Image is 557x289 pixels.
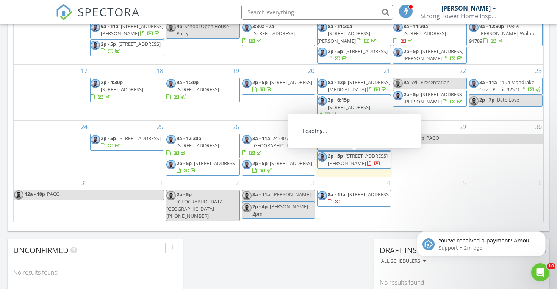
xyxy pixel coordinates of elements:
[328,48,343,55] span: 2p - 5p
[242,203,252,212] img: 69b4afb478414f77a64f24184b3b9346_1_201_a.jpeg
[328,135,390,149] a: 9a - 12p [STREET_ADDRESS]
[252,160,312,174] a: 2p - 5p [STREET_ADDRESS]
[177,23,229,37] span: School Open House Party
[348,191,390,198] span: [STREET_ADDRESS]
[328,79,390,93] a: 8a - 12p [STREET_ADDRESS][MEDICAL_DATA]
[537,177,543,189] a: Go to September 6, 2025
[177,142,219,149] span: [STREET_ADDRESS]
[382,65,392,77] a: Go to August 21, 2025
[316,121,392,177] td: Go to August 28, 2025
[404,134,425,144] span: 12a - 10p
[14,121,89,177] td: Go to August 24, 2025
[469,23,536,44] span: 19869 [PERSON_NAME], Walnut 91789
[101,86,143,93] span: [STREET_ADDRESS]
[306,65,316,77] a: Go to August 20, 2025
[404,91,419,98] span: 2p - 5p
[241,121,316,177] td: Go to August 27, 2025
[241,5,393,20] input: Search everything...
[328,96,350,103] span: 3p - 6:15p
[461,177,468,189] a: Go to September 5, 2025
[242,22,316,46] a: 3:30a - 7a [STREET_ADDRESS]
[479,23,504,30] span: 9a - 12:30p
[101,79,123,86] span: 2p - 4:30p
[118,41,161,47] span: [STREET_ADDRESS]
[252,160,268,167] span: 2p - 5p
[231,121,241,133] a: Go to August 26, 2025
[317,22,391,46] a: 8a - 11:30a [STREET_ADDRESS][PERSON_NAME]
[166,134,240,158] a: 9a - 12:30p [STREET_ADDRESS]
[14,9,89,65] td: Go to August 10, 2025
[404,48,419,55] span: 2p - 5p
[177,160,192,167] span: 2p - 5p
[318,96,327,106] img: 69b4afb478414f77a64f24184b3b9346_1_201_a.jpeg
[270,160,312,167] span: [STREET_ADDRESS]
[252,79,268,86] span: 2p - 5p
[177,160,236,174] a: 2p - 5p [STREET_ADDRESS]
[393,47,467,64] a: 2p - 5p [STREET_ADDRESS][PERSON_NAME]
[547,263,555,269] span: 10
[165,177,241,222] td: Go to September 2, 2025
[101,135,161,149] a: 2p - 5p [STREET_ADDRESS]
[317,151,391,168] a: 2p - 5p [STREET_ADDRESS][PERSON_NAME]
[272,191,311,198] span: [PERSON_NAME]
[497,96,519,103] span: Date Love
[90,134,164,151] a: 2p - 5p [STREET_ADDRESS]
[404,48,463,62] span: [STREET_ADDRESS][PERSON_NAME]
[404,91,463,105] span: [STREET_ADDRESS][PERSON_NAME]
[79,65,89,77] a: Go to August 17, 2025
[242,191,252,200] img: 69b4afb478414f77a64f24184b3b9346_1_201_a.jpeg
[90,22,164,39] a: 9a - 11a [STREET_ADDRESS][PERSON_NAME]
[241,9,316,65] td: Go to August 13, 2025
[91,79,100,88] img: 69b4afb478414f77a64f24184b3b9346_1_201_a.jpeg
[155,121,165,133] a: Go to August 25, 2025
[392,177,468,222] td: Go to September 5, 2025
[393,48,403,57] img: 69b4afb478414f77a64f24184b3b9346_1_201_a.jpeg
[345,48,388,55] span: [STREET_ADDRESS]
[317,47,391,64] a: 2p - 5p [STREET_ADDRESS]
[242,134,316,158] a: 8a - 11a 24540 Acorn Ct, [GEOGRAPHIC_DATA] 91321
[101,23,163,37] span: [STREET_ADDRESS][PERSON_NAME]
[534,65,543,77] a: Go to August 23, 2025
[155,65,165,77] a: Go to August 18, 2025
[393,79,403,88] img: 69b4afb478414f77a64f24184b3b9346_1_201_a.jpeg
[316,65,392,121] td: Go to August 21, 2025
[89,121,165,177] td: Go to August 25, 2025
[318,135,327,144] img: 69b4afb478414f77a64f24184b3b9346_1_201_a.jpeg
[318,79,327,88] img: 69b4afb478414f77a64f24184b3b9346_1_201_a.jpeg
[392,121,468,177] td: Go to August 29, 2025
[393,23,446,44] a: 8a - 11:30a [STREET_ADDRESS]
[318,48,327,57] img: 69b4afb478414f77a64f24184b3b9346_1_201_a.jpeg
[393,23,403,32] img: 69b4afb478414f77a64f24184b3b9346_1_201_a.jpeg
[252,203,268,210] span: 2p - 4p
[89,177,165,222] td: Go to September 1, 2025
[469,22,543,46] a: 9a - 12:30p 19869 [PERSON_NAME], Walnut 91789
[393,91,403,100] img: 69b4afb478414f77a64f24184b3b9346_1_201_a.jpeg
[468,121,543,177] td: Go to August 30, 2025
[270,79,312,86] span: [STREET_ADDRESS]
[252,135,270,142] span: 8a - 11a
[328,191,346,198] span: 8a - 11a
[348,135,390,142] span: [STREET_ADDRESS]
[328,152,388,166] a: 2p - 5p [STREET_ADDRESS][PERSON_NAME]
[316,9,392,65] td: Go to August 14, 2025
[89,9,165,65] td: Go to August 11, 2025
[177,23,182,30] span: 4p
[166,198,224,219] span: [GEOGRAPHIC_DATA] [GEOGRAPHIC_DATA] [PHONE_NUMBER]
[380,245,453,255] span: Draft Inspections
[242,79,252,88] img: 69b4afb478414f77a64f24184b3b9346_1_201_a.jpeg
[242,160,252,169] img: 69b4afb478414f77a64f24184b3b9346_1_201_a.jpeg
[252,203,308,217] span: [PERSON_NAME] 2pm
[177,135,201,142] span: 9a - 12:30p
[166,135,176,144] img: 69b4afb478414f77a64f24184b3b9346_1_201_a.jpeg
[252,191,270,198] span: 8a - 11a
[458,121,468,133] a: Go to August 29, 2025
[14,190,23,200] img: 69b4afb478414f77a64f24184b3b9346_1_201_a.jpeg
[252,79,312,93] a: 2p - 5p [STREET_ADDRESS]
[56,4,72,20] img: The Best Home Inspection Software - Spectora
[318,23,327,32] img: 69b4afb478414f77a64f24184b3b9346_1_201_a.jpeg
[194,160,236,167] span: [STREET_ADDRESS]
[14,65,89,121] td: Go to August 17, 2025
[328,135,346,142] span: 9a - 12p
